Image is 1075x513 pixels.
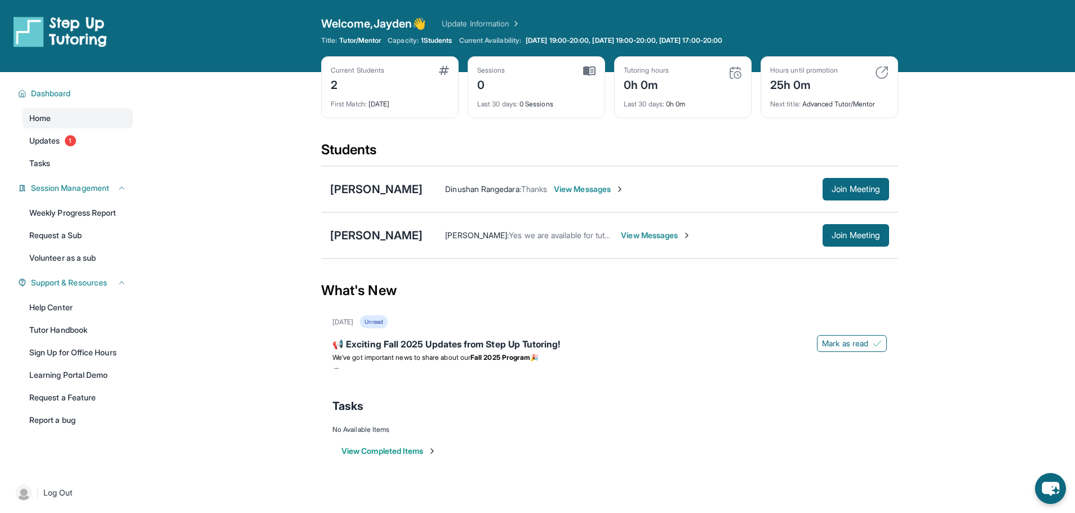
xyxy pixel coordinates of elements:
span: Last 30 days : [624,100,664,108]
a: Help Center [23,297,133,318]
a: |Log Out [11,480,133,505]
div: [DATE] [331,93,449,109]
span: Session Management [31,182,109,194]
span: [DATE] 19:00-20:00, [DATE] 19:00-20:00, [DATE] 17:00-20:00 [526,36,722,45]
div: [PERSON_NAME] [330,181,423,197]
img: Chevron Right [509,18,521,29]
div: 0 Sessions [477,93,596,109]
div: [PERSON_NAME] [330,227,423,243]
button: Mark as read [817,335,887,352]
button: Session Management [26,182,126,194]
span: 1 [65,135,76,146]
div: Unread [360,315,387,328]
div: Sessions [477,66,505,75]
div: 0h 0m [624,93,742,109]
span: Updates [29,135,60,146]
span: [PERSON_NAME] : [445,230,509,240]
img: card [728,66,742,79]
a: Learning Portal Demo [23,365,133,385]
div: [DATE] [332,318,353,327]
span: View Messages [554,184,624,195]
span: Support & Resources [31,277,107,288]
button: Join Meeting [823,224,889,247]
button: View Completed Items [341,445,437,457]
strong: Fall 2025 Program [470,353,530,362]
span: Yes we are available for tutoring [DATE] at 7pm [509,230,675,240]
button: Join Meeting [823,178,889,200]
button: chat-button [1035,473,1066,504]
a: Home [23,108,133,128]
span: Last 30 days : [477,100,518,108]
div: Students [321,141,898,166]
div: Current Students [331,66,384,75]
span: We’ve got important news to share about our [332,353,470,362]
a: [DATE] 19:00-20:00, [DATE] 19:00-20:00, [DATE] 17:00-20:00 [523,36,725,45]
div: Hours until promotion [770,66,838,75]
a: Sign Up for Office Hours [23,342,133,363]
span: First Match : [331,100,367,108]
span: Log Out [43,487,73,498]
span: Join Meeting [832,232,880,239]
span: Tasks [332,398,363,414]
img: logo [14,16,107,47]
span: Title: [321,36,337,45]
span: Home [29,113,51,124]
a: Tasks [23,153,133,173]
span: | [36,486,39,499]
div: What's New [321,266,898,315]
img: user-img [16,485,32,501]
img: Chevron-Right [682,231,691,240]
a: Updates1 [23,131,133,151]
img: Mark as read [873,339,882,348]
a: Request a Feature [23,387,133,408]
span: 🎉 [530,353,539,362]
a: Weekly Progress Report [23,203,133,223]
span: Thanks [521,184,547,194]
img: card [875,66,889,79]
img: card [583,66,596,76]
div: No Available Items [332,425,887,434]
a: Update Information [442,18,521,29]
div: 25h 0m [770,75,838,93]
button: Support & Resources [26,277,126,288]
div: 0 [477,75,505,93]
div: 0h 0m [624,75,669,93]
span: Next title : [770,100,801,108]
span: Dinushan Rangedara : [445,184,521,194]
a: Request a Sub [23,225,133,246]
div: Advanced Tutor/Mentor [770,93,889,109]
span: Capacity: [388,36,419,45]
div: 2 [331,75,384,93]
span: Current Availability: [459,36,521,45]
a: Volunteer as a sub [23,248,133,268]
img: card [439,66,449,75]
button: Dashboard [26,88,126,99]
span: Join Meeting [832,186,880,193]
span: Tutor/Mentor [339,36,381,45]
a: Tutor Handbook [23,320,133,340]
span: Tasks [29,158,50,169]
div: 📢 Exciting Fall 2025 Updates from Step Up Tutoring! [332,337,887,353]
span: View Messages [621,230,691,241]
span: Welcome, Jayden 👋 [321,16,426,32]
span: Dashboard [31,88,71,99]
div: Tutoring hours [624,66,669,75]
span: 1 Students [421,36,452,45]
span: Mark as read [822,338,868,349]
a: Report a bug [23,410,133,430]
img: Chevron-Right [615,185,624,194]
